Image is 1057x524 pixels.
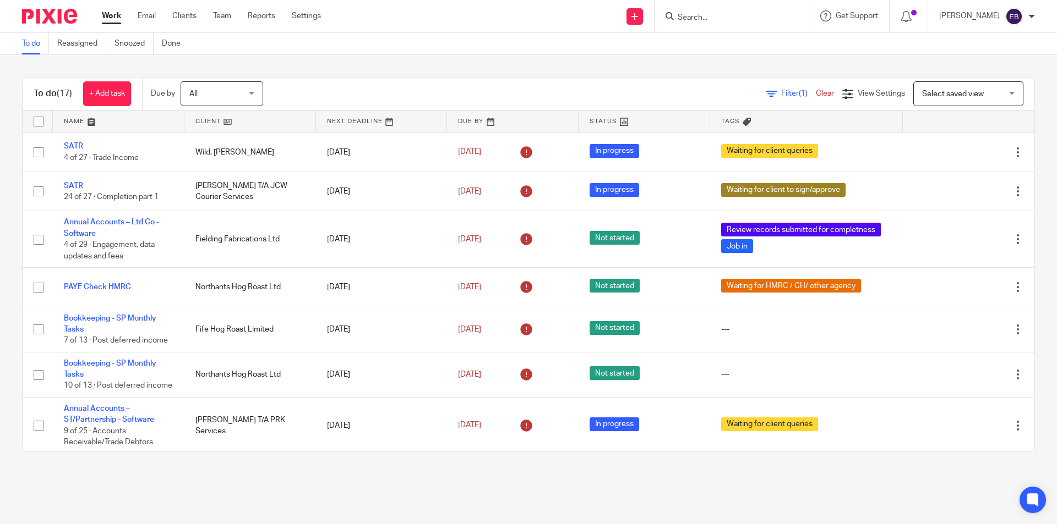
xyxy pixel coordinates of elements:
span: Not started [590,321,640,335]
h1: To do [34,88,72,100]
p: Due by [151,88,175,99]
span: [DATE] [458,148,481,156]
span: 9 of 25 · Accounts Receivable/Trade Debtors [64,427,153,446]
a: SATR [64,182,83,190]
a: Clear [816,90,834,97]
img: Pixie [22,9,77,24]
a: Bookkeeping - SP Monthly Tasks [64,315,156,333]
td: [DATE] [316,268,448,307]
span: (1) [799,90,808,97]
span: Not started [590,366,640,380]
span: [DATE] [458,283,481,291]
a: Work [102,10,121,21]
span: In progress [590,183,639,197]
td: [DATE] [316,352,448,397]
a: PAYE Check HMRC [64,283,131,291]
span: Waiting for client to sign/approve [721,183,846,197]
span: Waiting for client queries [721,417,818,431]
span: [DATE] [458,326,481,333]
td: [DATE] [316,172,448,211]
td: Fife Hog Roast Limited [184,307,316,352]
input: Search [677,13,776,23]
span: Review records submitted for completness [721,223,881,236]
span: All [189,90,198,98]
span: 7 of 13 · Post deferred income [64,337,168,344]
span: Select saved view [922,90,984,98]
td: Fielding Fabrications Ltd [184,211,316,268]
span: View Settings [858,90,905,97]
td: [DATE] [316,211,448,268]
a: Annual Accounts – Ltd Co - Software [64,218,159,237]
div: --- [721,369,892,380]
p: [PERSON_NAME] [939,10,1000,21]
span: (17) [57,89,72,98]
a: Clients [172,10,197,21]
td: Northants Hog Roast Ltd [184,352,316,397]
span: 10 of 13 · Post deferred income [64,382,172,390]
a: Bookkeeping - SP Monthly Tasks [64,360,156,378]
a: Snoozed [115,33,154,54]
span: Waiting for client queries [721,144,818,158]
td: [PERSON_NAME] T/A PRK Services [184,397,316,454]
td: [DATE] [316,133,448,172]
span: 4 of 29 · Engagement, data updates and fees [64,241,155,260]
span: Not started [590,231,640,245]
a: To do [22,33,49,54]
a: Team [213,10,231,21]
a: Settings [292,10,321,21]
a: Reports [248,10,275,21]
span: [DATE] [458,422,481,429]
span: Get Support [836,12,878,20]
span: Not started [590,279,640,293]
span: Filter [781,90,816,97]
span: [DATE] [458,371,481,378]
a: Done [162,33,189,54]
a: Annual Accounts – ST/Partnership - Software [64,405,154,423]
a: Email [138,10,156,21]
span: In progress [590,144,639,158]
a: SATR [64,142,83,150]
td: Northants Hog Roast Ltd [184,268,316,307]
img: svg%3E [1005,8,1023,25]
div: --- [721,324,892,335]
td: [DATE] [316,307,448,352]
a: Reassigned [57,33,106,54]
a: + Add task [83,81,131,106]
span: Tags [721,118,740,124]
td: Wild, [PERSON_NAME] [184,133,316,172]
span: [DATE] [458,235,481,243]
span: In progress [590,417,639,431]
span: Job in [721,239,753,253]
span: [DATE] [458,187,481,195]
span: Waiting for HMRC / CH/ other agency [721,279,861,293]
span: 4 of 27 · Trade Income [64,154,139,162]
td: [DATE] [316,397,448,454]
td: [PERSON_NAME] T/A JCW Courier Services [184,172,316,211]
span: 24 of 27 · Completion part 1 [64,193,159,201]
